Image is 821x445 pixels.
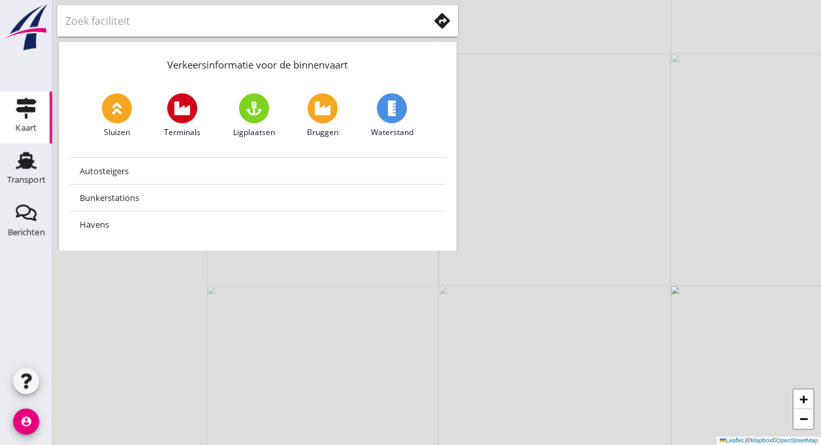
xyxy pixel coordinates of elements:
div: Verkeersinformatie voor de binnenvaart [59,42,457,83]
a: Ligplaatsen [233,93,275,138]
span: | [745,437,747,444]
a: Sluizen [102,93,132,138]
a: Zoom out [794,409,813,429]
div: © © [716,437,821,445]
span: Ligplaatsen [233,127,275,138]
a: Mapbox [751,437,772,444]
div: Kaart [16,123,37,132]
div: Transport [7,176,46,184]
span: Sluizen [104,127,130,138]
a: Leaflet [720,437,743,444]
span: Terminals [164,127,201,138]
a: OpenStreetMap [776,437,818,444]
span: Bruggen [307,127,338,138]
a: Zoom in [794,390,813,409]
input: Zoek faciliteit [65,10,410,31]
div: Havens [80,217,436,232]
a: Terminals [164,93,201,138]
span: + [799,391,808,407]
a: Bruggen [307,93,338,138]
div: Autosteigers [80,163,436,179]
span: Waterstand [371,127,413,138]
i: account_circle [13,408,39,435]
div: Berichten [8,228,45,236]
span: − [799,410,808,427]
a: Waterstand [371,93,413,138]
img: logo-small.a267ee39.svg [3,3,50,52]
div: Bunkerstations [80,190,436,206]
